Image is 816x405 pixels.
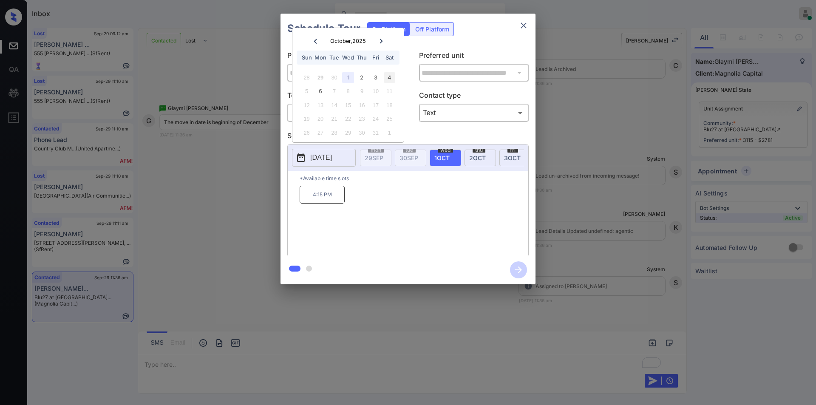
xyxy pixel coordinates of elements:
div: Not available Saturday, October 18th, 2025 [384,99,395,111]
div: On Platform [368,23,410,36]
p: [DATE] [310,153,332,163]
p: Select slot [287,130,529,144]
button: close [515,17,532,34]
span: 1 OCT [434,154,450,161]
div: Not available Friday, October 31st, 2025 [370,127,381,139]
div: Not available Thursday, October 23rd, 2025 [356,113,368,125]
div: Not available Sunday, October 19th, 2025 [301,113,312,125]
div: Text [421,106,527,120]
div: Tue [329,52,340,63]
div: date-select [499,150,531,166]
div: Choose Saturday, October 4th, 2025 [384,72,395,83]
div: Choose Monday, October 6th, 2025 [314,85,326,97]
div: Not available Friday, October 17th, 2025 [370,99,381,111]
div: date-select [430,150,461,166]
div: Not available Wednesday, October 22nd, 2025 [342,113,354,125]
div: Choose Thursday, October 2nd, 2025 [356,72,368,83]
div: Not available Monday, October 27th, 2025 [314,127,326,139]
div: month 2025-10 [295,71,401,139]
div: Not available Tuesday, October 21st, 2025 [329,113,340,125]
div: Not available Sunday, October 12th, 2025 [301,99,312,111]
div: Mon [314,52,326,63]
div: Not available Saturday, October 11th, 2025 [384,85,395,97]
div: date-select [465,150,496,166]
span: thu [473,147,485,153]
div: Not available Tuesday, October 28th, 2025 [329,127,340,139]
div: Not available Saturday, October 25th, 2025 [384,113,395,125]
div: Sat [384,52,395,63]
div: Off Platform [411,23,453,36]
button: [DATE] [292,149,356,167]
div: October , 2025 [330,38,366,44]
div: Not available Tuesday, October 14th, 2025 [329,99,340,111]
div: Not available Monday, October 20th, 2025 [314,113,326,125]
div: Not available Thursday, October 9th, 2025 [356,85,368,97]
p: Preferred community [287,50,397,64]
div: Not available Tuesday, October 7th, 2025 [329,85,340,97]
p: Tour type [287,90,397,104]
div: Fri [370,52,381,63]
div: Wed [342,52,354,63]
div: Not available Wednesday, October 15th, 2025 [342,99,354,111]
div: Not available Sunday, October 5th, 2025 [301,85,312,97]
div: Choose Friday, October 3rd, 2025 [370,72,381,83]
div: Choose Wednesday, October 1st, 2025 [342,72,354,83]
div: Not available Friday, October 24th, 2025 [370,113,381,125]
div: Not available Saturday, November 1st, 2025 [384,127,395,139]
div: In Person [289,106,395,120]
div: Not available Sunday, September 28th, 2025 [301,72,312,83]
div: Not available Wednesday, October 8th, 2025 [342,85,354,97]
h2: Schedule Tour [280,14,367,43]
span: 3 OCT [504,154,521,161]
p: 4:15 PM [300,186,345,204]
span: wed [438,147,453,153]
div: Not available Monday, September 29th, 2025 [314,72,326,83]
p: Preferred unit [419,50,529,64]
div: Not available Thursday, October 16th, 2025 [356,99,368,111]
div: Not available Sunday, October 26th, 2025 [301,127,312,139]
p: *Available time slots [300,171,528,186]
p: Contact type [419,90,529,104]
span: 2 OCT [469,154,486,161]
div: Not available Wednesday, October 29th, 2025 [342,127,354,139]
span: fri [507,147,518,153]
div: Not available Friday, October 10th, 2025 [370,85,381,97]
div: Sun [301,52,312,63]
div: Thu [356,52,368,63]
div: Not available Thursday, October 30th, 2025 [356,127,368,139]
button: btn-next [505,259,532,281]
div: Not available Tuesday, September 30th, 2025 [329,72,340,83]
div: Not available Monday, October 13th, 2025 [314,99,326,111]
